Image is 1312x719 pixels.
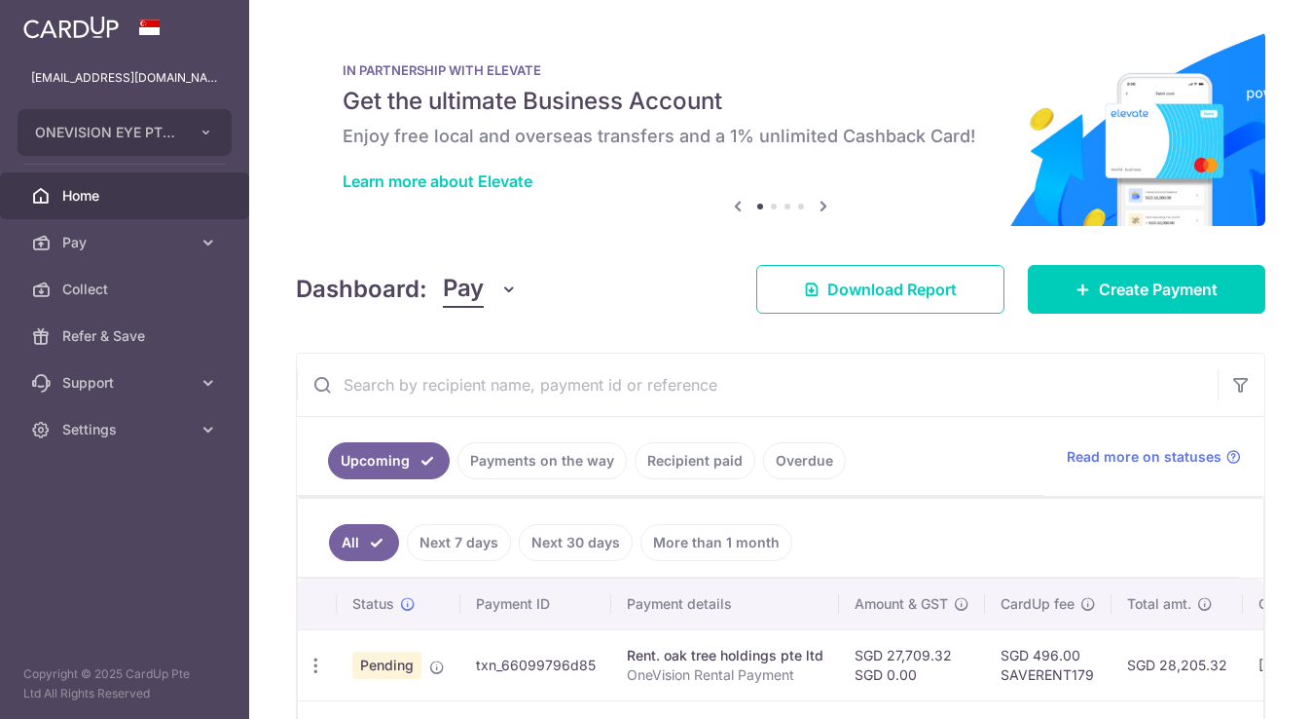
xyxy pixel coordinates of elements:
[985,629,1112,700] td: SGD 496.00 SAVERENT179
[627,665,823,685] p: OneVision Rental Payment
[62,420,191,439] span: Settings
[352,652,421,679] span: Pending
[297,354,1218,416] input: Search by recipient name, payment id or reference
[827,278,957,301] span: Download Report
[18,109,232,156] button: ONEVISION EYE PTE. LTD.
[627,646,823,665] div: Rent. oak tree holdings pte ltd
[1067,447,1241,467] a: Read more on statuses
[62,233,191,252] span: Pay
[343,125,1219,148] h6: Enjoy free local and overseas transfers and a 1% unlimited Cashback Card!
[1001,594,1075,614] span: CardUp fee
[1067,447,1221,467] span: Read more on statuses
[443,271,484,308] span: Pay
[839,629,985,700] td: SGD 27,709.32 SGD 0.00
[62,186,191,206] span: Home
[640,524,792,561] a: More than 1 month
[296,31,1265,226] img: Renovation banner
[460,579,611,629] th: Payment ID
[519,524,633,561] a: Next 30 days
[328,442,450,479] a: Upcoming
[352,594,394,614] span: Status
[457,442,627,479] a: Payments on the way
[343,171,532,191] a: Learn more about Elevate
[855,594,948,614] span: Amount & GST
[756,265,1004,314] a: Download Report
[443,271,518,308] button: Pay
[62,373,191,393] span: Support
[343,62,1219,78] p: IN PARTNERSHIP WITH ELEVATE
[31,68,218,88] p: [EMAIL_ADDRESS][DOMAIN_NAME]
[329,524,399,561] a: All
[635,442,755,479] a: Recipient paid
[763,442,846,479] a: Overdue
[1099,278,1218,301] span: Create Payment
[407,524,511,561] a: Next 7 days
[1127,594,1191,614] span: Total amt.
[1028,265,1265,314] a: Create Payment
[296,272,427,307] h4: Dashboard:
[35,123,179,142] span: ONEVISION EYE PTE. LTD.
[343,86,1219,117] h5: Get the ultimate Business Account
[460,629,611,700] td: txn_66099796d85
[23,16,119,39] img: CardUp
[611,579,839,629] th: Payment details
[62,326,191,346] span: Refer & Save
[62,280,191,299] span: Collect
[1112,629,1243,700] td: SGD 28,205.32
